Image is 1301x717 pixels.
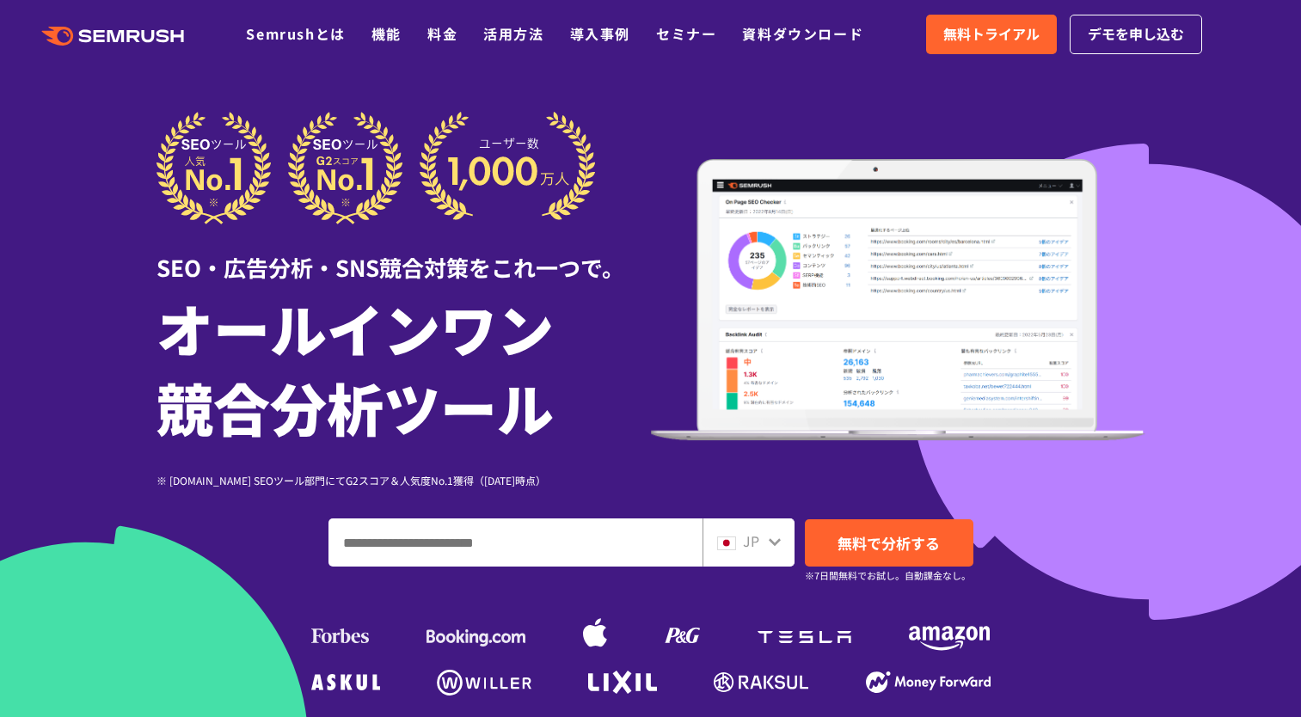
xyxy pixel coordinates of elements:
a: デモを申し込む [1070,15,1202,54]
input: ドメイン、キーワードまたはURLを入力してください [329,519,702,566]
div: ※ [DOMAIN_NAME] SEOツール部門にてG2スコア＆人気度No.1獲得（[DATE]時点） [156,472,651,488]
a: 無料トライアル [926,15,1057,54]
a: Semrushとは [246,23,345,44]
h1: オールインワン 競合分析ツール [156,288,651,446]
a: 無料で分析する [805,519,973,567]
a: 機能 [371,23,402,44]
span: 無料で分析する [838,532,940,554]
a: 活用方法 [483,23,543,44]
a: 導入事例 [570,23,630,44]
a: セミナー [656,23,716,44]
small: ※7日間無料でお試し。自動課金なし。 [805,567,971,584]
span: 無料トライアル [943,23,1040,46]
span: デモを申し込む [1088,23,1184,46]
div: SEO・広告分析・SNS競合対策をこれ一つで。 [156,224,651,284]
a: 資料ダウンロード [742,23,863,44]
span: JP [743,530,759,551]
a: 料金 [427,23,457,44]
